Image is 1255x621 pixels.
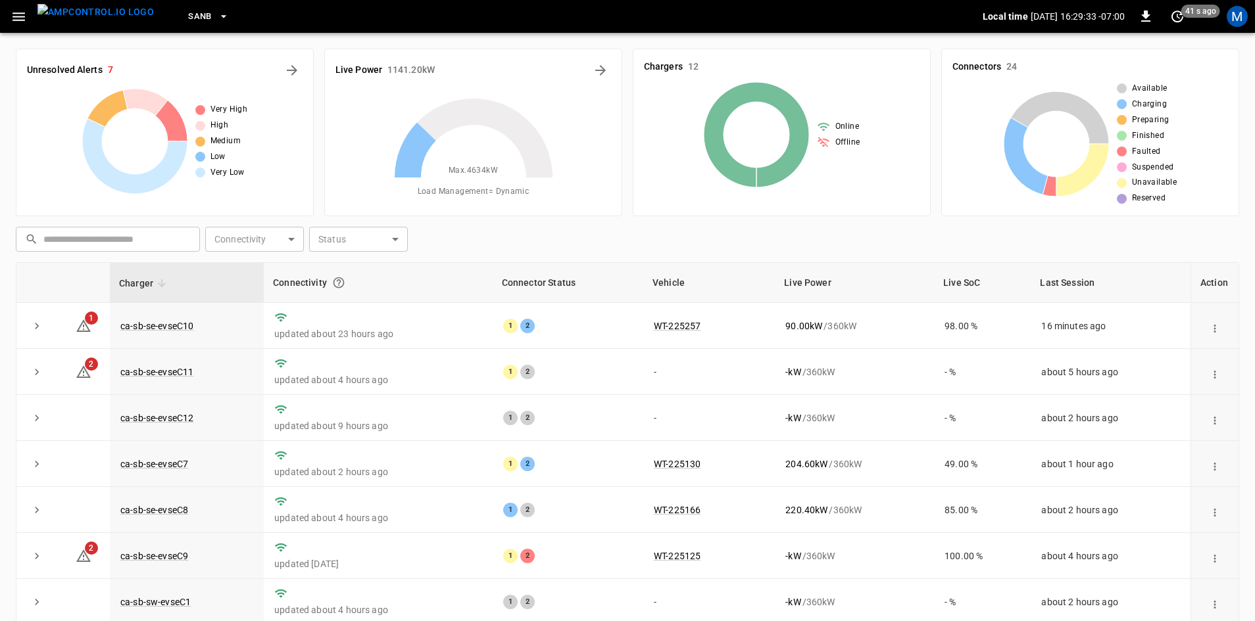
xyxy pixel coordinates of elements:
h6: 1141.20 kW [387,63,435,78]
span: Max. 4634 kW [449,164,498,177]
div: / 360 kW [785,365,923,379]
h6: 24 [1006,60,1017,74]
div: action cell options [1206,503,1224,517]
span: Reserved [1132,192,1166,205]
span: Unavailable [1132,176,1177,189]
button: set refresh interval [1167,6,1188,27]
div: 1 [503,595,518,609]
span: Online [835,120,859,133]
a: WT-225125 [654,551,701,561]
p: - kW [785,411,800,425]
span: Charging [1132,98,1167,111]
td: - % [934,395,1031,441]
button: Connection between the charger and our software. [327,271,351,294]
div: / 360 kW [785,595,923,609]
p: - kW [785,595,800,609]
span: Very High [210,103,248,116]
p: updated about 9 hours ago [274,419,482,432]
button: SanB [183,4,234,30]
p: Local time [983,10,1028,23]
h6: Connectors [952,60,1001,74]
td: 49.00 % [934,441,1031,487]
div: Connectivity [273,271,483,294]
a: WT-225257 [654,321,701,331]
span: Very Low [210,166,245,179]
a: ca-sb-se-evseC9 [120,551,188,561]
th: Live Power [775,263,934,303]
div: 2 [520,457,535,471]
span: Preparing [1132,114,1169,127]
div: 1 [503,365,518,379]
button: expand row [27,316,47,336]
span: Medium [210,135,241,148]
a: ca-sb-sw-evseC1 [120,597,191,607]
a: WT-225166 [654,505,701,515]
th: Last Session [1031,263,1191,303]
th: Connector Status [493,263,643,303]
a: 2 [76,550,91,561]
p: updated [DATE] [274,557,482,570]
div: action cell options [1206,595,1224,609]
td: about 2 hours ago [1031,487,1191,533]
h6: Live Power [335,63,382,78]
div: 1 [503,319,518,333]
span: 2 [85,357,98,371]
div: 2 [520,595,535,609]
td: - [643,349,775,395]
td: about 4 hours ago [1031,533,1191,579]
td: 100.00 % [934,533,1031,579]
p: updated about 23 hours ago [274,327,482,340]
div: action cell options [1206,549,1224,563]
p: - kW [785,549,800,563]
span: Load Management = Dynamic [418,185,529,198]
span: Charger [119,275,170,291]
td: 98.00 % [934,303,1031,349]
div: / 360 kW [785,457,923,471]
div: 1 [503,457,518,471]
button: expand row [27,454,47,474]
p: updated about 4 hours ago [274,373,482,386]
th: Live SoC [934,263,1031,303]
span: 2 [85,541,98,555]
div: action cell options [1206,457,1224,471]
th: Action [1191,263,1239,303]
a: 1 [76,319,91,330]
p: updated about 4 hours ago [274,603,482,616]
div: 2 [520,319,535,333]
a: ca-sb-se-evseC11 [120,367,193,377]
a: 2 [76,365,91,376]
button: expand row [27,408,47,428]
span: Low [210,150,226,164]
button: expand row [27,546,47,566]
button: Energy Overview [590,60,611,81]
span: High [210,119,229,132]
h6: 12 [688,60,699,74]
div: 2 [520,365,535,379]
button: expand row [27,500,47,520]
td: 85.00 % [934,487,1031,533]
p: updated about 4 hours ago [274,511,482,524]
span: SanB [188,9,212,24]
span: 1 [85,311,98,325]
h6: Unresolved Alerts [27,63,103,78]
p: - kW [785,365,800,379]
div: 1 [503,549,518,563]
span: Faulted [1132,145,1161,158]
td: about 2 hours ago [1031,395,1191,441]
p: [DATE] 16:29:33 -07:00 [1031,10,1125,23]
div: 2 [520,503,535,517]
a: ca-sb-se-evseC8 [120,505,188,515]
td: - [643,395,775,441]
div: action cell options [1206,319,1224,333]
td: - % [934,349,1031,395]
div: 1 [503,411,518,425]
span: Suspended [1132,161,1174,174]
td: about 1 hour ago [1031,441,1191,487]
p: 220.40 kW [785,503,827,517]
td: about 5 hours ago [1031,349,1191,395]
button: All Alerts [282,60,303,81]
a: ca-sb-se-evseC10 [120,321,193,331]
p: 90.00 kW [785,319,822,333]
a: ca-sb-se-evseC7 [120,459,188,469]
p: 204.60 kW [785,457,827,471]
